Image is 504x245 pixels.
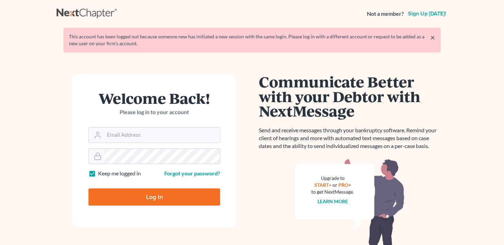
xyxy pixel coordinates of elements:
strong: Not a member? [367,10,404,18]
span: or [333,182,337,188]
p: Send and receive messages through your bankruptcy software. Remind your client of hearings and mo... [259,126,441,150]
a: PRO+ [338,182,351,188]
div: to get NextMessage. [311,188,354,195]
input: Email Address [104,127,220,143]
input: Log In [88,188,220,206]
label: Keep me logged in [98,170,141,177]
h1: Welcome Back! [88,91,220,106]
a: Forgot your password? [164,170,220,176]
a: Learn more [317,198,348,204]
h1: Communicate Better with your Debtor with NextMessage [259,74,441,118]
a: START+ [314,182,332,188]
div: This account has been logged out because someone new has initiated a new session with the same lo... [69,33,435,47]
div: Upgrade to [311,175,354,182]
p: Please log in to your account [88,108,220,116]
a: Sign up [DATE]! [407,11,447,16]
a: × [430,33,435,41]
